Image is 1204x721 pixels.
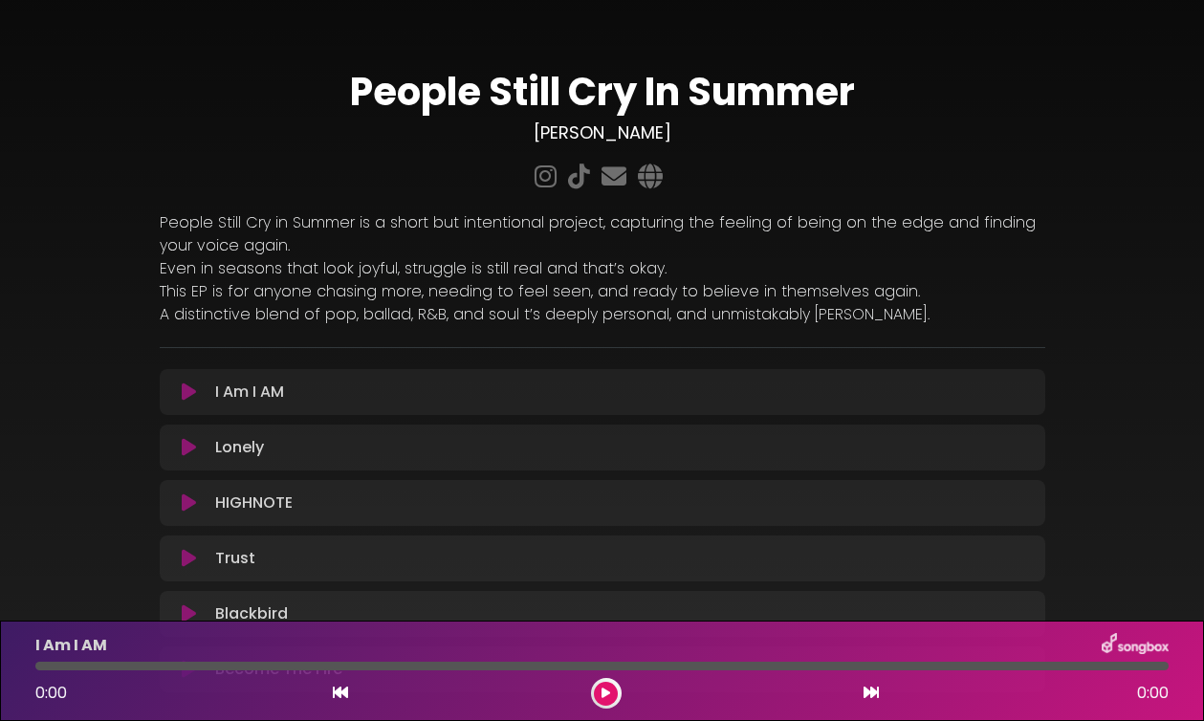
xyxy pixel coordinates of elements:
p: Even in seasons that look joyful, struggle is still real and that’s okay. [160,257,1045,280]
p: A distinctive blend of pop, ballad, R&B, and soul t’s deeply personal, and unmistakably [PERSON_N... [160,303,1045,326]
p: Trust [215,547,255,570]
p: I Am I AM [35,634,107,657]
p: I Am I AM [215,381,284,404]
span: 0:00 [1137,682,1169,705]
p: Lonely [215,436,264,459]
span: 0:00 [35,682,67,704]
h3: [PERSON_NAME] [160,122,1045,143]
p: HIGHNOTE [215,492,293,514]
h1: People Still Cry In Summer [160,69,1045,115]
p: Blackbird [215,602,288,625]
img: songbox-logo-white.png [1102,633,1169,658]
p: People Still Cry in Summer is a short but intentional project, capturing the feeling of being on ... [160,211,1045,257]
p: This EP is for anyone chasing more, needing to feel seen, and ready to believe in themselves again. [160,280,1045,303]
